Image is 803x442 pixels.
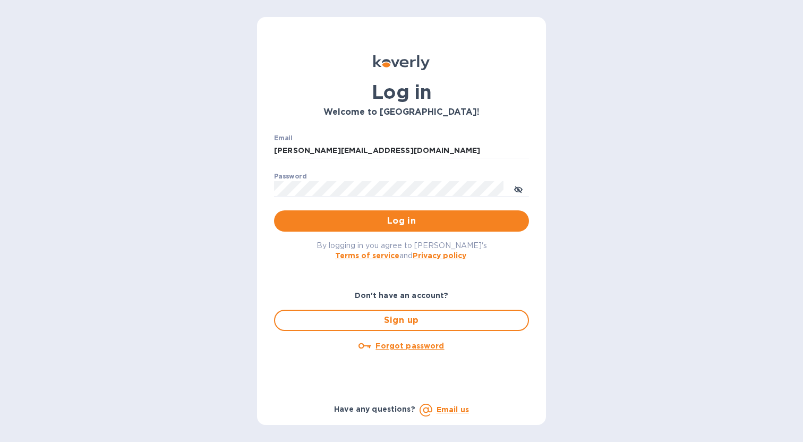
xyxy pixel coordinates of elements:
[274,210,529,232] button: Log in
[283,215,520,227] span: Log in
[274,173,306,180] label: Password
[317,241,487,260] span: By logging in you agree to [PERSON_NAME]'s and .
[274,81,529,103] h1: Log in
[335,251,399,260] a: Terms of service
[274,143,529,159] input: Enter email address
[334,405,415,413] b: Have any questions?
[508,178,529,199] button: toggle password visibility
[413,251,466,260] a: Privacy policy
[355,291,449,300] b: Don't have an account?
[284,314,519,327] span: Sign up
[274,107,529,117] h3: Welcome to [GEOGRAPHIC_DATA]!
[373,55,430,70] img: Koverly
[274,310,529,331] button: Sign up
[274,135,293,141] label: Email
[437,405,469,414] a: Email us
[375,342,444,350] u: Forgot password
